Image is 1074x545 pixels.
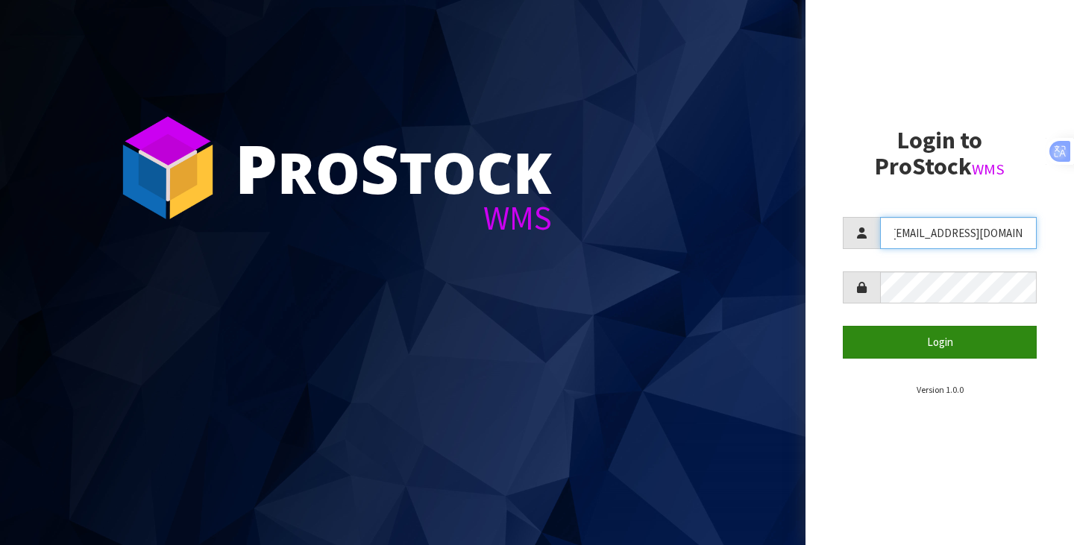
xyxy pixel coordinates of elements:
small: WMS [972,160,1005,179]
div: WMS [235,201,552,235]
h2: Login to ProStock [843,127,1037,180]
span: S [360,122,399,213]
small: Version 1.0.0 [917,384,964,395]
input: Username [880,217,1037,249]
button: Login [843,326,1037,358]
span: P [235,122,277,213]
img: ProStock Cube [112,112,224,224]
div: ro tock [235,134,552,201]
